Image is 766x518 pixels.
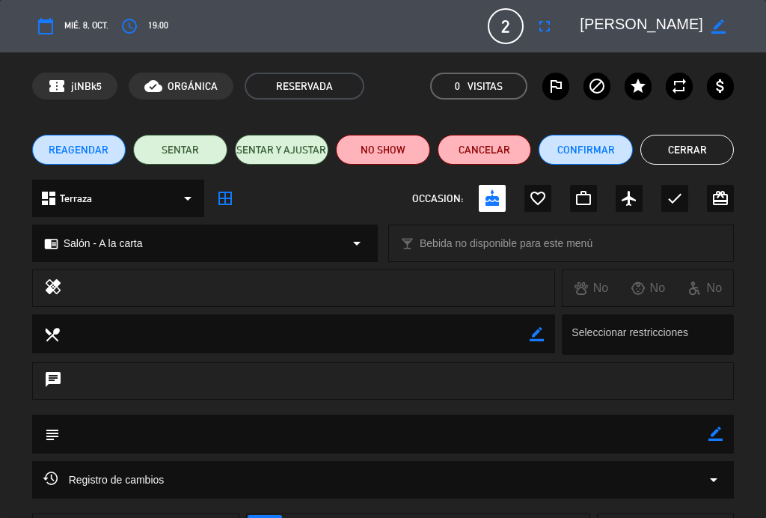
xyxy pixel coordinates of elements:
[400,237,414,251] i: local_bar
[71,78,102,95] span: jlNBk5
[483,189,501,207] i: cake
[705,471,723,489] i: arrow_drop_down
[488,8,524,44] span: 2
[438,135,532,165] button: Cancelar
[676,278,733,298] div: No
[640,135,735,165] button: Cerrar
[563,278,619,298] div: No
[711,189,729,207] i: card_giftcard
[708,427,723,441] i: border_color
[711,19,726,34] i: border_color
[43,471,165,489] span: Registro de cambios
[64,235,143,252] span: Salón - A la carta
[116,13,143,40] button: access_time
[531,13,558,40] button: fullscreen
[666,189,684,207] i: check
[588,77,606,95] i: block
[336,135,430,165] button: NO SHOW
[574,189,592,207] i: work_outline
[530,327,544,341] i: border_color
[629,77,647,95] i: star
[43,326,60,342] i: local_dining
[536,17,554,35] i: fullscreen
[420,235,592,252] span: Bebida no disponible para este menú
[32,13,59,40] button: calendar_today
[44,237,58,251] i: chrome_reader_mode
[37,17,55,35] i: calendar_today
[32,135,126,165] button: REAGENDAR
[144,77,162,95] i: cloud_done
[235,135,329,165] button: SENTAR Y AJUSTAR
[133,135,227,165] button: SENTAR
[120,17,138,35] i: access_time
[148,19,168,34] span: 19:00
[412,190,463,207] span: OCCASION:
[60,190,92,207] span: Terraza
[49,142,108,158] span: REAGENDAR
[529,189,547,207] i: favorite_border
[539,135,633,165] button: Confirmar
[216,189,234,207] i: border_all
[168,78,218,95] span: ORGÁNICA
[468,78,503,95] em: Visitas
[619,278,676,298] div: No
[64,19,108,34] span: mié. 8, oct.
[670,77,688,95] i: repeat
[455,78,460,95] span: 0
[179,189,197,207] i: arrow_drop_down
[620,189,638,207] i: airplanemode_active
[43,426,60,442] i: subject
[40,189,58,207] i: dashboard
[44,278,62,299] i: healing
[348,234,366,252] i: arrow_drop_down
[711,77,729,95] i: attach_money
[48,77,66,95] span: confirmation_number
[44,371,62,391] i: chat
[245,73,364,100] span: RESERVADA
[547,77,565,95] i: outlined_flag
